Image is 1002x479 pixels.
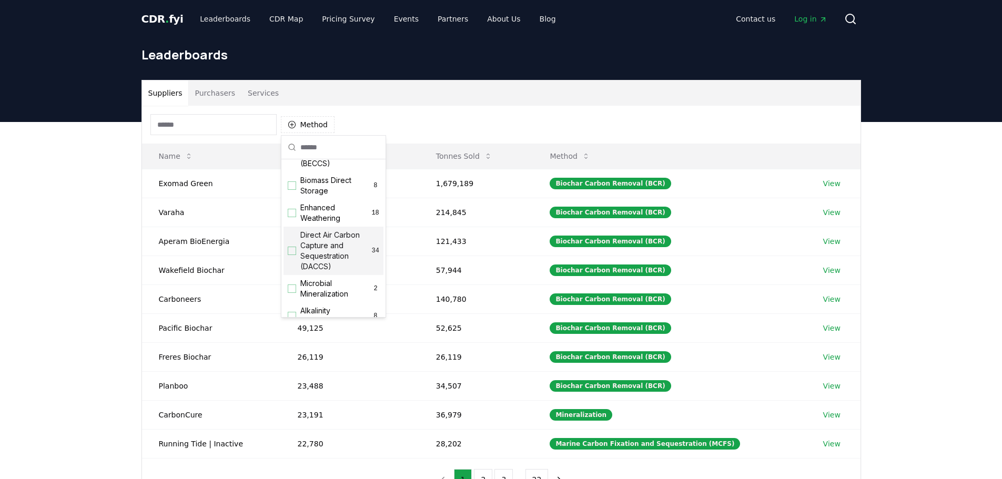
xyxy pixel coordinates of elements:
span: Enhanced Weathering [300,202,371,223]
td: 22,780 [281,429,419,458]
span: Log in [794,14,827,24]
a: About Us [479,9,529,28]
td: 26,119 [419,342,533,371]
a: View [823,352,841,362]
div: Biochar Carbon Removal (BCR) [550,236,671,247]
span: Alkalinity Enhancement [300,305,372,327]
td: Freres Biochar [142,342,281,371]
td: CarbonCure [142,400,281,429]
a: Contact us [727,9,784,28]
td: 214,845 [419,198,533,227]
button: Suppliers [142,80,189,106]
td: 28,202 [419,429,533,458]
a: View [823,439,841,449]
div: Biochar Carbon Removal (BCR) [550,178,671,189]
button: Tonnes Sold [428,146,501,167]
div: Marine Carbon Fixation and Sequestration (MCFS) [550,438,740,450]
a: Log in [786,9,835,28]
button: Name [150,146,201,167]
td: Carboneers [142,284,281,313]
td: 26,119 [281,342,419,371]
span: 18 [371,209,379,217]
button: Method [541,146,599,167]
td: 49,125 [281,313,419,342]
a: Pricing Survey [313,9,383,28]
button: Method [281,116,335,133]
td: 121,433 [419,227,533,256]
nav: Main [191,9,564,28]
td: 1,679,189 [419,169,533,198]
a: View [823,381,841,391]
span: Biomass Direct Storage [300,175,372,196]
h1: Leaderboards [141,46,861,63]
a: View [823,410,841,420]
span: CDR fyi [141,13,184,25]
span: . [165,13,169,25]
div: Biochar Carbon Removal (BCR) [550,351,671,363]
a: View [823,236,841,247]
a: View [823,178,841,189]
td: Planboo [142,371,281,400]
a: CDR Map [261,9,311,28]
span: 2 [372,284,379,293]
a: Leaderboards [191,9,259,28]
div: Biochar Carbon Removal (BCR) [550,380,671,392]
td: 57,944 [419,256,533,284]
span: 8 [372,312,379,320]
td: Wakefield Biochar [142,256,281,284]
td: 140,780 [419,284,533,313]
span: 8 [372,181,379,190]
span: 34 [372,247,379,255]
button: Services [241,80,285,106]
button: Purchasers [188,80,241,106]
td: 52,625 [419,313,533,342]
td: Varaha [142,198,281,227]
a: Partners [429,9,477,28]
td: 23,191 [281,400,419,429]
span: Direct Air Carbon Capture and Sequestration (DACCS) [300,230,372,272]
a: View [823,265,841,276]
div: Biochar Carbon Removal (BCR) [550,264,671,276]
a: CDR.fyi [141,12,184,26]
a: View [823,207,841,218]
a: View [823,323,841,333]
td: Exomad Green [142,169,281,198]
td: Running Tide | Inactive [142,429,281,458]
td: 23,488 [281,371,419,400]
td: Aperam BioEnergia [142,227,281,256]
a: View [823,294,841,304]
div: Biochar Carbon Removal (BCR) [550,322,671,334]
span: Microbial Mineralization [300,278,372,299]
a: Events [386,9,427,28]
a: Blog [531,9,564,28]
nav: Main [727,9,835,28]
td: 34,507 [419,371,533,400]
td: Pacific Biochar [142,313,281,342]
div: Biochar Carbon Removal (BCR) [550,207,671,218]
div: Mineralization [550,409,612,421]
td: 36,979 [419,400,533,429]
div: Biochar Carbon Removal (BCR) [550,293,671,305]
